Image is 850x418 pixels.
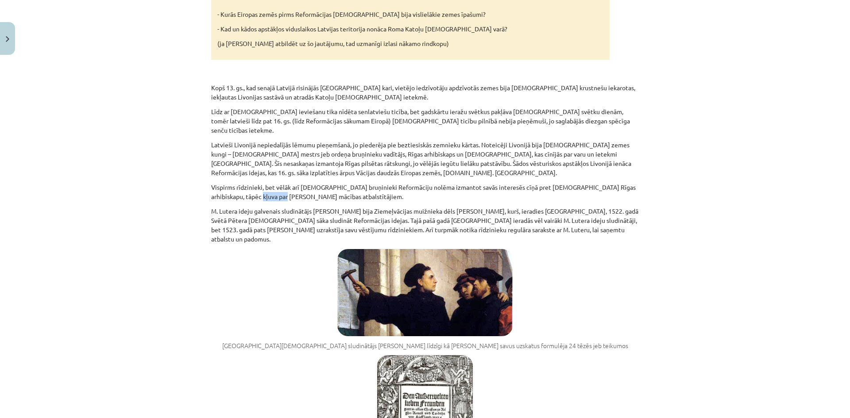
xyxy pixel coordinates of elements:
p: M. Lutera ideju galvenais sludinātājs [PERSON_NAME] bija Ziemeļvācijas muižnieka dēls [PERSON_NAM... [211,207,639,244]
img: icon-close-lesson-0947bae3869378f0d4975bcd49f059093ad1ed9edebbc8119c70593378902aed.svg [6,36,9,42]
p: - Kad un kādos apstākļos viduslaikos Latvijas teritorija nonāca Roma Katoļu [DEMOGRAPHIC_DATA] varā? [217,24,603,34]
p: (ja [PERSON_NAME] atbildēt uz šo jautājumu, tad uzmanīgi izlasi nākamo rindkopu) [217,39,603,48]
p: Līdz ar [DEMOGRAPHIC_DATA] ieviešanu tika nīdēta senlatviešu ticība, bet gadskārtu ieražu svētkus... [211,107,639,135]
p: Latvieši Livonijā nepiedalījās lēmumu pieņemšanā, jo piederēja pie beztiesiskās zemnieku kārtas. ... [211,140,639,177]
p: - Kurās Eiropas zemēs pirms Reformācijas [DEMOGRAPHIC_DATA] bija vislielākie zemes īpašumi? [217,10,603,19]
p: Kopš 13. gs., kad senajā Latvijā risinājās [GEOGRAPHIC_DATA] kari, vietējo iedzīvotāju apdzīvotās... [211,83,639,102]
p: Vispirms rīdzinieki, bet vēlāk arī [DEMOGRAPHIC_DATA] bruņinieki Reformāciju nolēma izmantot savā... [211,183,639,201]
figcaption: [GEOGRAPHIC_DATA][DEMOGRAPHIC_DATA] sludinātājs [PERSON_NAME] līdzīgi kā [PERSON_NAME] savus uzsk... [211,341,639,350]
